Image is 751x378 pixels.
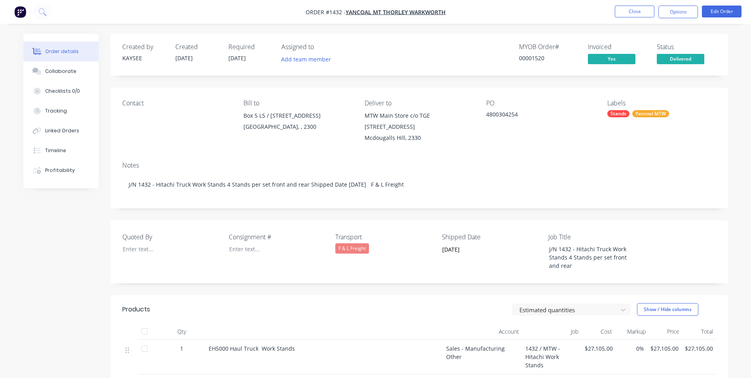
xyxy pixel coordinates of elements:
button: Tracking [23,101,99,121]
button: Add team member [277,54,335,65]
span: [DATE] [228,54,246,62]
button: Collaborate [23,61,99,81]
div: Stands [607,110,629,117]
div: Collaborate [45,68,76,75]
button: Timeline [23,141,99,160]
button: Add team member [281,54,335,65]
button: Edit Order [702,6,741,17]
div: Sales - Manufacturing Other [443,340,522,374]
div: Created by [122,43,166,51]
img: Factory [14,6,26,18]
div: 00001520 [519,54,578,62]
button: Profitability [23,160,99,180]
div: Linked Orders [45,127,79,134]
div: Account [443,324,522,340]
div: MTW Main Store c/o TGE [STREET_ADDRESS]Mcdougalls Hill, 2330 [365,110,473,143]
input: Enter date [437,244,535,256]
button: Checklists 0/0 [23,81,99,101]
span: EH5000 Haul Truck Work Stands [209,345,295,352]
span: [DATE] [175,54,193,62]
div: Profitability [45,167,75,174]
div: Created [175,43,219,51]
div: Price [649,324,683,340]
div: Status [657,43,716,51]
button: Close [615,6,654,17]
button: Delivered [657,54,704,66]
button: Order details [23,42,99,61]
div: Assigned to [281,43,361,51]
button: Show / Hide columns [637,303,698,316]
div: Labels [607,99,716,107]
div: Bill to [243,99,352,107]
div: Timeline [45,147,66,154]
div: Products [122,305,150,314]
div: Required [228,43,272,51]
div: Box 5 L5 / [STREET_ADDRESS][GEOGRAPHIC_DATA], , 2300 [243,110,352,136]
div: Deliver to [365,99,473,107]
div: MYOB Order # [519,43,578,51]
span: $27,105.00 [650,344,679,353]
div: Mcdougalls Hill, 2330 [365,132,473,143]
span: $27,105.00 [585,344,613,353]
div: F & L Freight [335,243,369,254]
label: Transport [335,232,434,242]
div: Tracking [45,107,67,115]
div: Box 5 L5 / [STREET_ADDRESS] [243,110,352,121]
label: Consignment # [229,232,328,242]
div: Order details [45,48,79,55]
div: [GEOGRAPHIC_DATA], , 2300 [243,121,352,132]
div: J/N 1432 - Hitachi Truck Work Stands 4 Stands per set front and rear [543,243,642,271]
button: Linked Orders [23,121,99,141]
label: Job Title [548,232,647,242]
div: 1432 / MTW - Hitachi Work Stands [522,340,582,374]
button: Options [658,6,698,18]
div: Checklists 0/0 [45,88,80,95]
label: Quoted By [122,232,221,242]
a: Yancoal Mt Thorley Warkworth [346,8,446,16]
div: Total [683,324,716,340]
div: 4800304254 [486,110,585,121]
div: Job [522,324,582,340]
div: Invoiced [588,43,647,51]
div: Cost [582,324,615,340]
div: Markup [615,324,649,340]
label: Shipped Date [442,232,541,242]
div: MTW Main Store c/o TGE [STREET_ADDRESS] [365,110,473,132]
div: Yancoal MTW [632,110,669,117]
span: Yes [588,54,635,64]
span: Delivered [657,54,704,64]
div: Notes [122,162,716,169]
div: Qty [158,324,205,340]
div: J/N 1432 - Hitachi Truck Work Stands 4 Stands per set front and rear Shipped Date [DATE] F & L Fr... [122,172,716,197]
div: Contact [122,99,231,107]
div: PO [486,99,595,107]
span: Order #1432 - [306,8,346,16]
div: KAYSEE [122,54,166,62]
span: $27,105.00 [685,344,713,353]
span: 0% [619,344,644,353]
span: 1 [180,344,183,353]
